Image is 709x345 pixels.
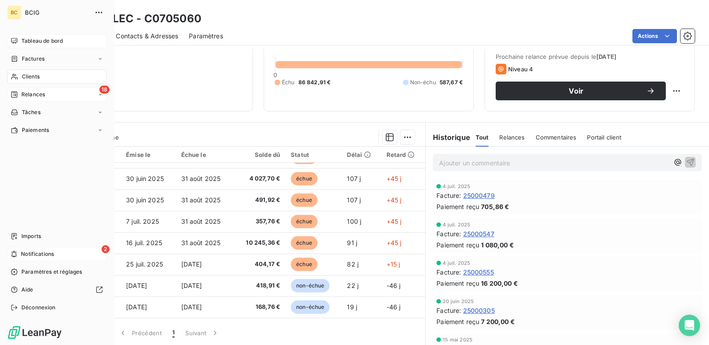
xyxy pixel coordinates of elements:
span: non-échue [291,300,330,314]
span: Facture : [436,306,461,315]
span: 20 juin 2025 [443,299,474,304]
span: Commentaires [536,134,577,141]
span: 30 juin 2025 [126,196,164,204]
span: +45 j [387,218,402,225]
span: 418,91 € [238,281,280,290]
span: [DATE] [126,303,147,311]
span: Paiement reçu [436,240,479,250]
span: 491,92 € [238,196,280,205]
span: 31 août 2025 [181,218,221,225]
span: Relances [499,134,525,141]
span: 168,76 € [238,303,280,312]
span: 1 [172,329,175,337]
span: Aide [21,286,33,294]
span: 705,86 € [481,202,509,211]
span: 86 842,91 € [298,78,331,86]
span: Tout [476,134,489,141]
a: Aide [7,283,106,297]
span: Paramètres [189,32,223,41]
span: 25000479 [463,191,495,200]
span: Niveau 4 [508,66,533,73]
div: Statut [291,151,336,158]
span: échue [291,193,318,207]
span: 18 [99,86,110,94]
span: 7 juil. 2025 [126,218,159,225]
span: Paramètres et réglages [21,268,82,276]
span: Factures [22,55,45,63]
span: 4 juil. 2025 [443,222,470,227]
span: [DATE] [181,282,202,289]
span: échue [291,236,318,250]
span: [DATE] [181,303,202,311]
span: Échu [282,78,295,86]
span: 7 200,00 € [481,317,515,326]
span: Déconnexion [21,304,56,312]
div: BC [7,5,21,20]
span: 19 j [347,303,357,311]
span: Paiement reçu [436,202,479,211]
span: [DATE] [596,53,616,60]
span: 25 juil. 2025 [126,260,163,268]
span: 107 j [347,196,361,204]
span: 404,17 € [238,260,280,269]
button: Suivant [180,324,225,342]
div: Solde dû [238,151,280,158]
span: Notifications [21,250,54,258]
span: 0 [273,71,277,78]
span: Voir [506,87,646,94]
span: Tâches [22,108,41,116]
span: Facture : [436,191,461,200]
button: Voir [496,82,666,100]
span: -46 j [387,282,401,289]
span: 25000547 [463,229,494,238]
span: Relances [21,90,45,99]
span: +15 j [387,260,400,268]
div: Délai [347,151,375,158]
span: 31 août 2025 [181,175,221,182]
span: Facture : [436,229,461,238]
img: Logo LeanPay [7,325,62,340]
span: 31 août 2025 [181,196,221,204]
span: Paiement reçu [436,279,479,288]
span: 357,76 € [238,217,280,226]
span: 30 juin 2025 [126,175,164,182]
span: échue [291,172,318,185]
span: 15 mai 2025 [443,337,473,342]
span: 10 245,36 € [238,238,280,247]
span: 4 juil. 2025 [443,184,470,189]
div: Émise le [126,151,170,158]
span: 25000305 [463,306,495,315]
span: 16 juil. 2025 [126,239,162,246]
button: 1 [167,324,180,342]
span: Prochaine relance prévue depuis le [496,53,684,60]
div: Retard [387,151,420,158]
span: Paiements [22,126,49,134]
h6: Historique [426,132,470,143]
span: +45 j [387,196,402,204]
span: Portail client [587,134,621,141]
div: Échue le [181,151,228,158]
span: [DATE] [126,282,147,289]
div: Open Intercom Messenger [679,315,700,336]
span: BCIG [25,9,89,16]
span: 16 200,00 € [481,279,518,288]
span: 22 j [347,282,359,289]
span: 587,67 € [440,78,463,86]
span: échue [291,215,318,228]
span: Clients [22,73,40,81]
span: 25000555 [463,267,494,277]
span: 91 j [347,239,357,246]
span: Facture : [436,267,461,277]
span: 107 j [347,175,361,182]
span: +45 j [387,239,402,246]
span: échue [291,258,318,271]
span: 2 [102,245,110,253]
span: Tableau de bord [21,37,63,45]
span: Paiement reçu [436,317,479,326]
span: 31 août 2025 [181,239,221,246]
span: Contacts & Adresses [116,32,178,41]
button: Actions [632,29,677,43]
span: 1 080,00 € [481,240,514,250]
span: 4 027,70 € [238,174,280,183]
span: 4 juil. 2025 [443,260,470,266]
